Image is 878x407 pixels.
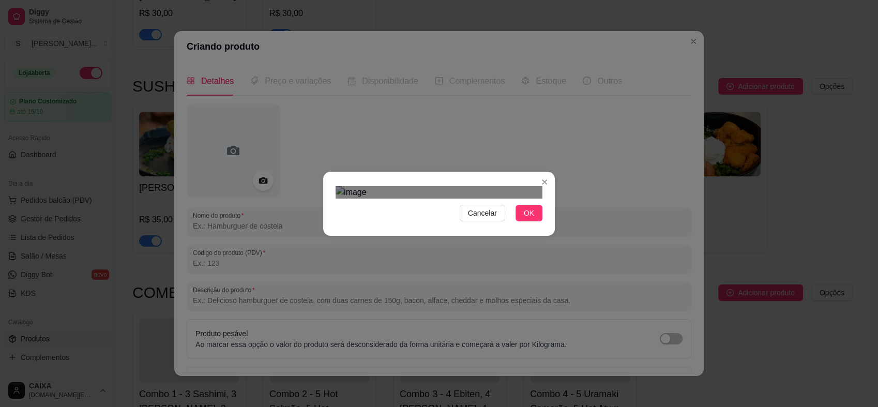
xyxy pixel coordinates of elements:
button: OK [516,205,542,221]
img: image [336,186,542,199]
span: OK [524,207,534,219]
span: Cancelar [468,207,497,219]
button: Cancelar [460,205,505,221]
button: Close [536,174,553,190]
